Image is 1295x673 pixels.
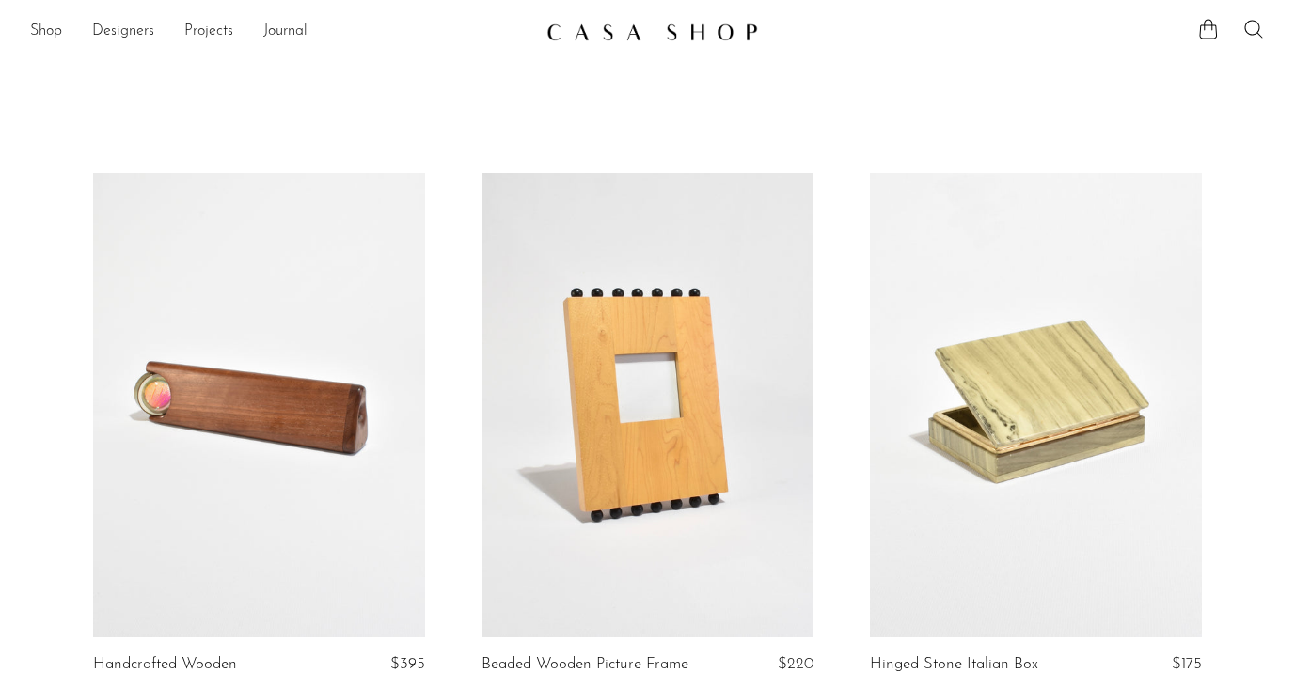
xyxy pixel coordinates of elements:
[870,656,1038,673] a: Hinged Stone Italian Box
[30,16,531,48] nav: Desktop navigation
[1172,656,1202,672] span: $175
[30,16,531,48] ul: NEW HEADER MENU
[778,656,813,672] span: $220
[184,20,233,44] a: Projects
[30,20,62,44] a: Shop
[482,656,688,673] a: Beaded Wooden Picture Frame
[390,656,425,672] span: $395
[263,20,308,44] a: Journal
[92,20,154,44] a: Designers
